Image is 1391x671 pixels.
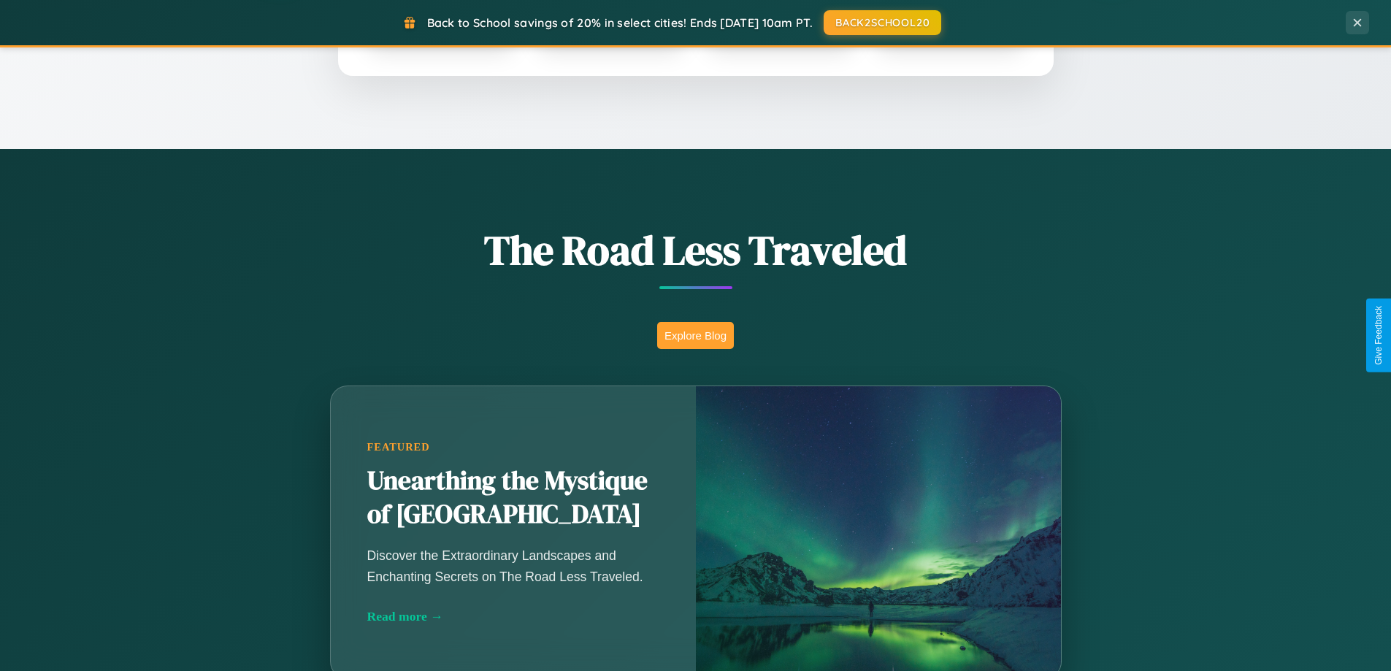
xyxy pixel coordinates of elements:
[1373,306,1384,365] div: Give Feedback
[427,15,813,30] span: Back to School savings of 20% in select cities! Ends [DATE] 10am PT.
[367,464,659,532] h2: Unearthing the Mystique of [GEOGRAPHIC_DATA]
[367,441,659,453] div: Featured
[824,10,941,35] button: BACK2SCHOOL20
[258,222,1134,278] h1: The Road Less Traveled
[367,545,659,586] p: Discover the Extraordinary Landscapes and Enchanting Secrets on The Road Less Traveled.
[367,609,659,624] div: Read more →
[657,322,734,349] button: Explore Blog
